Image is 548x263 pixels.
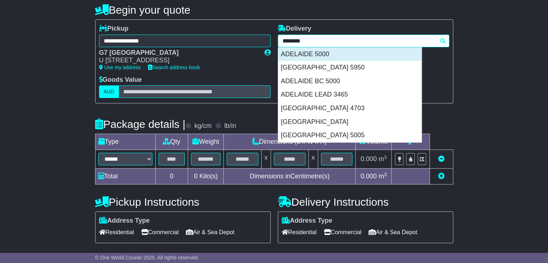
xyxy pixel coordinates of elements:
[278,25,311,33] label: Delivery
[99,64,141,70] a: Use my address
[361,155,377,162] span: 0.000
[194,173,197,180] span: 0
[99,25,129,33] label: Pickup
[155,134,188,150] td: Qty
[438,173,445,180] a: Add new item
[278,61,422,75] div: [GEOGRAPHIC_DATA] 5950
[95,196,271,208] h4: Pickup Instructions
[282,217,333,225] label: Address Type
[278,196,453,208] h4: Delivery Instructions
[278,102,422,115] div: [GEOGRAPHIC_DATA] 4703
[224,122,236,130] label: lb/in
[308,150,318,169] td: x
[99,76,142,84] label: Goods Value
[282,227,317,238] span: Residential
[384,172,387,177] sup: 3
[95,134,155,150] td: Type
[188,169,224,184] td: Kilo(s)
[278,129,422,142] div: [GEOGRAPHIC_DATA] 5005
[278,75,422,88] div: ADELAIDE BC 5000
[95,4,453,16] h4: Begin your quote
[361,173,377,180] span: 0.000
[194,122,211,130] label: kg/cm
[379,173,387,180] span: m
[141,227,179,238] span: Commercial
[99,217,150,225] label: Address Type
[278,88,422,102] div: ADELAIDE LEAD 3465
[379,155,387,162] span: m
[186,227,235,238] span: Air & Sea Depot
[99,49,257,57] div: G7 [GEOGRAPHIC_DATA]
[384,155,387,160] sup: 3
[99,85,119,98] label: AUD
[148,64,200,70] a: Search address book
[224,169,356,184] td: Dimensions in Centimetre(s)
[261,150,271,169] td: x
[155,169,188,184] td: 0
[95,255,199,260] span: © One World Courier 2025. All rights reserved.
[324,227,361,238] span: Commercial
[99,57,257,64] div: U [STREET_ADDRESS]
[95,169,155,184] td: Total
[278,35,449,47] typeahead: Please provide city
[188,134,224,150] td: Weight
[278,48,422,61] div: ADELAIDE 5000
[278,115,422,129] div: [GEOGRAPHIC_DATA]
[224,134,356,150] td: Dimensions (L x W x H)
[99,227,134,238] span: Residential
[369,227,417,238] span: Air & Sea Depot
[95,118,186,130] h4: Package details |
[438,155,445,162] a: Remove this item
